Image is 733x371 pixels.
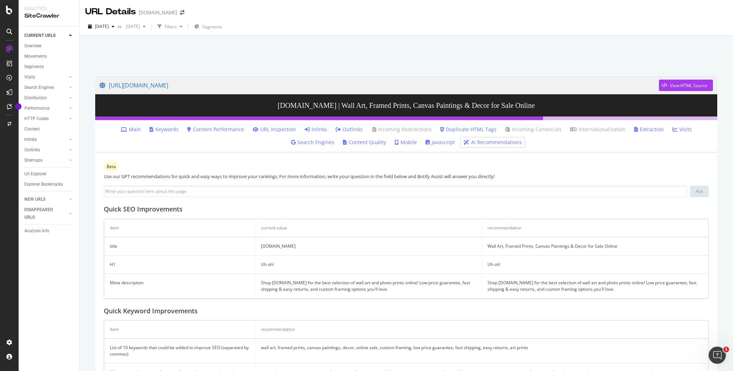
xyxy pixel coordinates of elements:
a: Keywords [150,126,179,133]
div: DISAPPEARED URLS [24,206,60,221]
h2: Quick Keyword Improvements [104,308,709,315]
td: [DOMAIN_NAME] [255,237,482,256]
a: [URL][DOMAIN_NAME] [99,76,659,94]
a: Incoming Canonicals [505,126,562,133]
div: HTTP Codes [24,115,49,123]
div: View HTML Source [670,82,707,89]
a: Search Engines [24,84,67,91]
div: Tooltip anchor [15,103,21,110]
div: Performance [24,105,49,112]
a: DISAPPEARED URLS [24,206,67,221]
div: arrow-right-arrow-left [180,10,184,15]
div: Outlinks [24,146,40,154]
div: Use our GPT recommendations for quick and easy ways to improve your rankings. For more informatio... [104,173,709,180]
a: Movements [24,53,74,60]
a: Url Explorer [24,170,74,178]
h2: Quick SEO Improvements [104,206,709,213]
td: Uh oh! [482,256,708,274]
button: [DATE] [85,21,117,32]
div: Url Explorer [24,170,47,178]
span: 2024 Jan. 1st [123,23,140,29]
div: Content [24,125,40,133]
th: item [104,219,255,237]
a: Javascript [426,139,455,146]
div: Segments [24,63,44,71]
a: Search Engines [291,139,334,146]
a: HTTP Codes [24,115,67,123]
td: Shop [DOMAIN_NAME] for the best selection of wall art and photo prints online! Low price guarante... [255,274,482,299]
span: Beta [107,165,116,169]
a: URL Inspection [253,126,296,133]
div: Distribution [24,94,47,102]
a: Performance [24,105,67,112]
button: View HTML Source [659,80,713,91]
a: Explorer Bookmarks [24,181,74,188]
a: Visits [673,126,692,133]
div: Movements [24,53,47,60]
td: Meta description [104,274,255,299]
th: current value [255,219,482,237]
div: Sitemaps [24,157,43,164]
div: Explorer Bookmarks [24,181,63,188]
a: Segments [24,63,74,71]
span: vs [117,23,123,29]
a: Inlinks [24,136,67,143]
a: NEW URLS [24,196,67,203]
a: Duplicate HTML Tags [440,126,496,133]
button: Filters [155,21,185,32]
div: CURRENT URLS [24,32,55,39]
h3: [DOMAIN_NAME] | Wall Art, Framed Prints, Canvas Paintings & Decor for Sale Online [95,94,717,116]
div: Analytics [24,6,73,12]
div: SiteCrawler [24,12,73,20]
button: Segments [191,21,225,32]
div: Analysis Info [24,227,49,235]
a: Sitemaps [24,157,67,164]
button: [DATE] [123,21,149,32]
span: 1 [723,347,729,352]
a: Distribution [24,94,67,102]
div: Visits [24,73,35,81]
th: item [104,320,255,339]
div: NEW URLS [24,196,45,203]
div: warning label [104,162,119,172]
a: Content [24,125,74,133]
a: Main [121,126,141,133]
a: AI Recommendations [463,139,522,146]
a: Outlinks [336,126,363,133]
a: Extraction [634,126,664,133]
input: Write your question here about this page [104,186,687,197]
a: Overview [24,42,74,50]
a: CURRENT URLS [24,32,67,39]
div: Overview [24,42,42,50]
th: recommendation [482,219,708,237]
div: Search Engines [24,84,54,91]
td: Shop [DOMAIN_NAME] for the best selection of wall art and photo prints online! Low price guarante... [482,274,708,299]
a: Content Quality [343,139,386,146]
a: Incoming Redirections [371,126,432,133]
a: Mobile [395,139,417,146]
div: [DOMAIN_NAME] [139,9,177,16]
a: Content Performance [187,126,244,133]
button: Ask [690,186,709,197]
td: Wall Art, Framed Prints, Canvas Paintings & Decor for Sale Online [482,237,708,256]
td: wall art, framed prints, canvas paintings, decor, online sale, custom framing, low price guarante... [255,339,708,363]
a: Analysis Info [24,227,74,235]
a: Outlinks [24,146,67,154]
td: List of 10 keywords that could be added to improve SEO (separated by commas) [104,339,255,363]
div: URL Details [85,6,136,18]
div: Inlinks [24,136,37,143]
iframe: Intercom live chat [709,347,726,364]
th: recommendation [255,320,708,339]
td: title [104,237,255,256]
span: Segments [202,24,222,30]
span: 2025 Aug. 13th [95,23,109,29]
a: Internationalization [570,126,626,133]
div: Filters [165,24,177,30]
td: H1 [104,256,255,274]
a: Inlinks [305,126,327,133]
td: Uh oh! [255,256,482,274]
a: Visits [24,73,67,81]
div: Ask [696,188,703,194]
